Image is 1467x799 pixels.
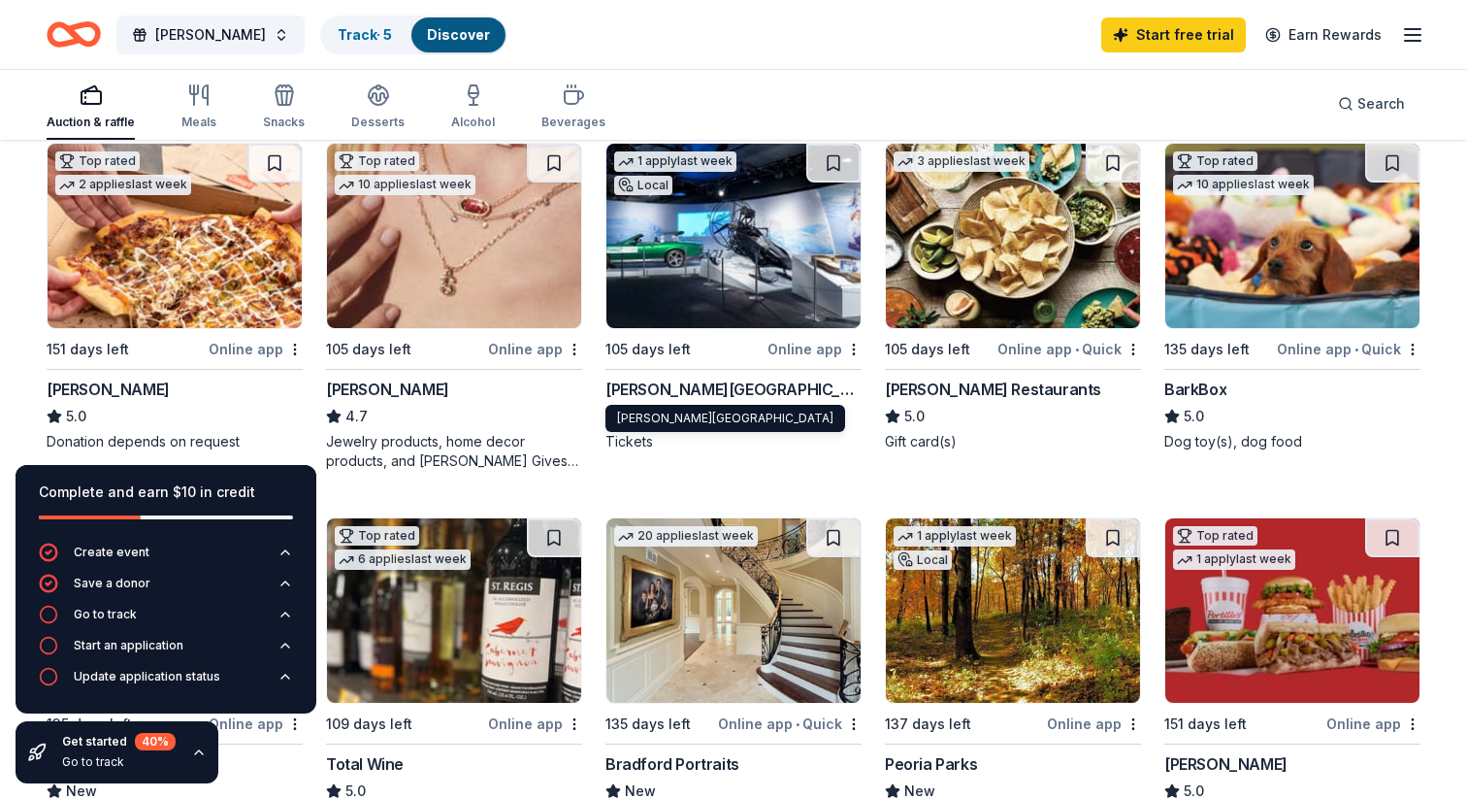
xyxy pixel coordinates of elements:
div: Gift card(s) [885,432,1141,451]
span: • [796,716,799,732]
div: 20 applies last week [614,526,758,547]
div: Update application status [74,669,220,684]
span: 4.7 [345,405,368,428]
div: [PERSON_NAME][GEOGRAPHIC_DATA] [605,378,862,401]
div: Save a donor [74,576,150,591]
div: 1 apply last week [1173,549,1295,570]
div: Local [894,550,952,570]
div: 6 applies last week [335,549,471,570]
div: Complete and earn $10 in credit [39,481,293,504]
span: 5.0 [1184,405,1204,428]
img: Image for Kendra Scott [327,144,581,328]
div: Online app [488,337,582,361]
div: Desserts [351,115,405,130]
div: Dog toy(s), dog food [1164,432,1420,451]
a: Image for Pappas Restaurants3 applieslast week105 days leftOnline app•Quick[PERSON_NAME] Restaura... [885,143,1141,451]
div: Online app [1326,712,1420,736]
span: [PERSON_NAME] [155,23,266,47]
button: Create event [39,543,293,574]
div: 10 applies last week [335,175,475,195]
div: 2 applies last week [55,175,191,195]
div: Top rated [1173,151,1257,171]
div: Snacks [263,115,305,130]
div: Online app Quick [997,337,1141,361]
div: 135 days left [1164,338,1250,361]
div: Online app [1047,712,1141,736]
div: 105 days left [605,338,691,361]
button: Meals [181,76,216,140]
button: Save a donor [39,574,293,605]
div: Tickets [605,432,862,451]
span: 5.0 [904,405,925,428]
div: 151 days left [47,338,129,361]
div: Jewelry products, home decor products, and [PERSON_NAME] Gives Back event in-store or online (or ... [326,432,582,471]
div: Beverages [541,115,605,130]
div: 109 days left [326,713,412,736]
div: Get started [62,733,176,750]
div: Online app [209,337,303,361]
div: [PERSON_NAME] Restaurants [885,378,1101,401]
div: 105 days left [326,338,411,361]
a: Home [47,12,101,57]
div: BarkBox [1164,378,1226,401]
button: Alcohol [451,76,495,140]
div: 151 days left [1164,713,1247,736]
div: Online app Quick [718,712,862,736]
div: 137 days left [885,713,971,736]
a: Start free trial [1101,17,1246,52]
div: 10 applies last week [1173,175,1314,195]
a: Earn Rewards [1254,17,1393,52]
a: Image for BarkBoxTop rated10 applieslast week135 days leftOnline app•QuickBarkBox5.0Dog toy(s), d... [1164,143,1420,451]
div: Create event [74,545,149,560]
div: Auction & raffle [47,115,135,130]
div: Online app [767,337,862,361]
div: Meals [181,115,216,130]
div: 1 apply last week [894,526,1016,547]
div: Top rated [335,151,419,171]
div: [PERSON_NAME] [47,378,170,401]
img: Image for Griffin Museum of Science and Industry [606,144,861,328]
div: Go to track [74,607,137,622]
span: • [1354,342,1358,357]
div: 135 days left [605,713,691,736]
div: Top rated [55,151,140,171]
a: Discover [427,26,490,43]
div: Alcohol [451,115,495,130]
div: Top rated [335,526,419,546]
a: Image for Casey'sTop rated2 applieslast week151 days leftOnline app[PERSON_NAME]5.0Donation depen... [47,143,303,451]
button: Beverages [541,76,605,140]
a: Track· 5 [338,26,392,43]
a: Image for Griffin Museum of Science and Industry1 applylast weekLocal105 days leftOnline app[PERS... [605,143,862,451]
div: [PERSON_NAME] [326,378,449,401]
button: Desserts [351,76,405,140]
a: Image for Kendra ScottTop rated10 applieslast week105 days leftOnline app[PERSON_NAME]4.7Jewelry ... [326,143,582,471]
div: 3 applies last week [894,151,1029,172]
img: Image for Bradford Portraits [606,518,861,703]
div: [PERSON_NAME][GEOGRAPHIC_DATA] [605,405,845,432]
button: Go to track [39,605,293,636]
div: Peoria Parks [885,752,977,776]
span: • [1075,342,1079,357]
img: Image for Casey's [48,144,302,328]
button: Auction & raffle [47,76,135,140]
button: Track· 5Discover [320,16,507,54]
div: [PERSON_NAME] [1164,752,1288,776]
div: Go to track [62,754,176,770]
button: Start an application [39,636,293,667]
span: Search [1357,92,1405,116]
button: Snacks [263,76,305,140]
div: Total Wine [326,752,404,776]
div: Local [614,176,672,195]
img: Image for Portillo's [1165,518,1419,703]
div: 40 % [135,733,176,750]
img: Image for BarkBox [1165,144,1419,328]
div: Start an application [74,638,183,653]
div: Online app Quick [1277,337,1420,361]
span: 5.0 [66,405,86,428]
div: Top rated [1173,526,1257,546]
div: 105 days left [885,338,970,361]
button: Update application status [39,667,293,698]
div: Online app [488,712,582,736]
button: [PERSON_NAME] [116,16,305,54]
div: 1 apply last week [614,151,736,172]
